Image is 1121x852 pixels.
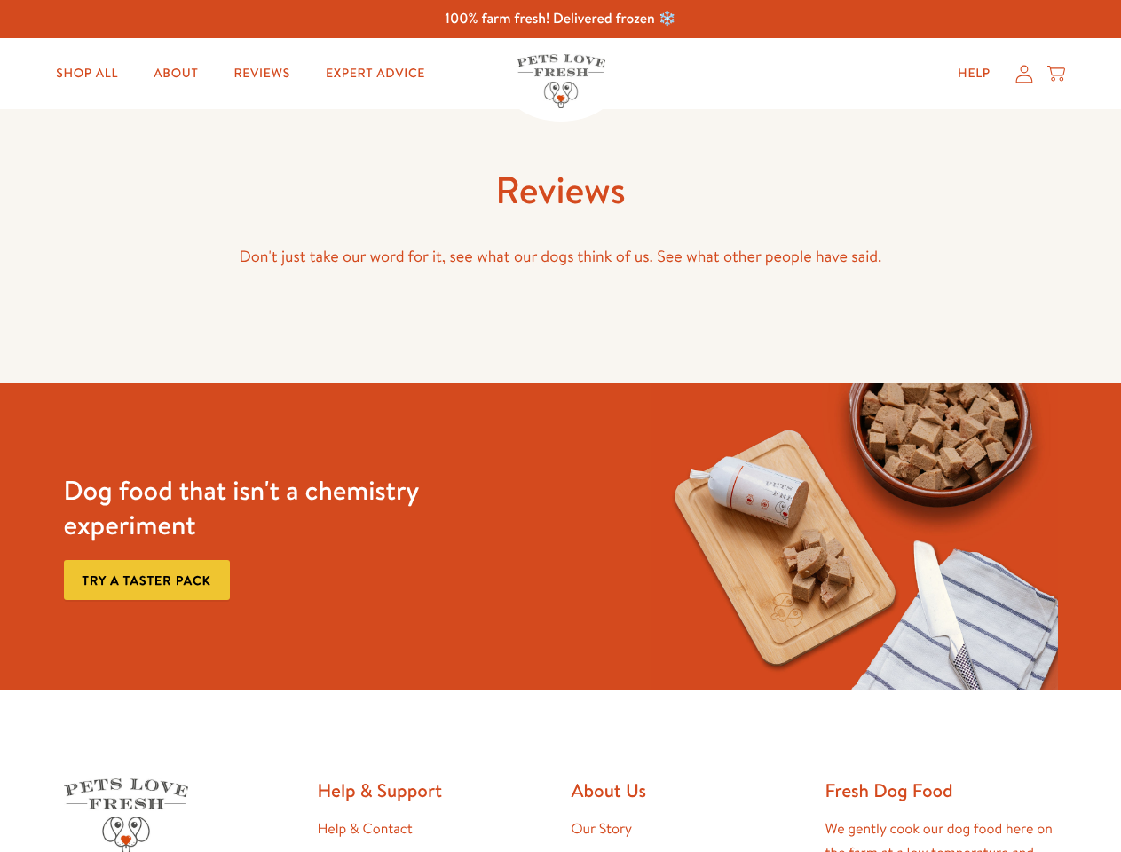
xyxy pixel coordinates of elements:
p: Don't just take our word for it, see what our dogs think of us. See what other people have said. [64,243,1058,271]
a: Help & Contact [318,819,413,839]
h2: Help & Support [318,778,550,802]
a: About [139,56,212,91]
h3: Dog food that isn't a chemistry experiment [64,473,470,542]
a: Try a taster pack [64,560,230,600]
h2: Fresh Dog Food [825,778,1058,802]
h2: About Us [572,778,804,802]
a: Help [943,56,1005,91]
a: Reviews [219,56,304,91]
a: Expert Advice [312,56,439,91]
a: Shop All [42,56,132,91]
img: Pets Love Fresh [517,54,605,108]
img: Fussy [651,383,1057,690]
a: Our Story [572,819,633,839]
h1: Reviews [64,166,1058,215]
